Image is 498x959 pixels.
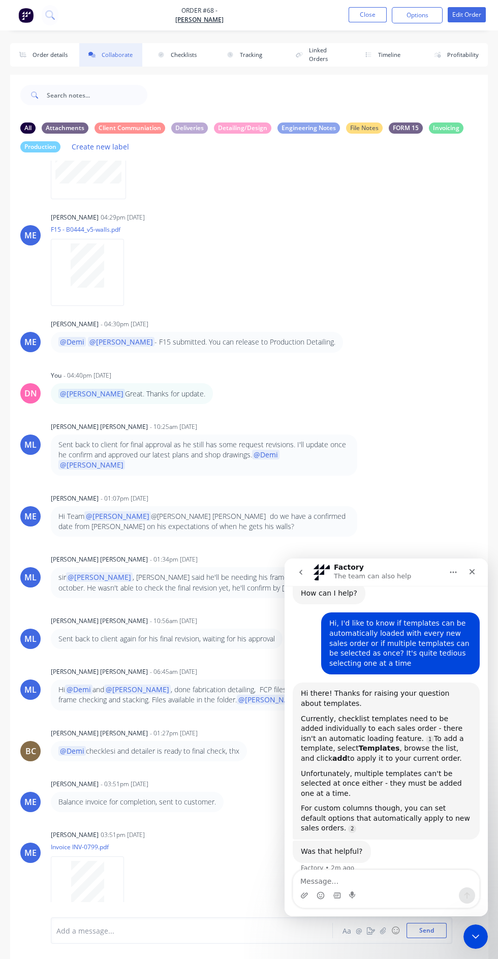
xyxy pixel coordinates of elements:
span: @[PERSON_NAME] [58,460,125,470]
span: Order #68 - [175,6,224,15]
button: Close [349,7,387,22]
input: Search notes... [47,85,147,105]
div: Great. Thanks for update. [58,388,205,399]
div: Deliveries [171,122,208,134]
span: @Demi [58,746,86,756]
p: Sent back to client again for his final revision, waiting for his approval [58,634,275,644]
div: ML [24,571,37,583]
div: ML [24,439,37,451]
button: Collaborate [79,43,142,67]
button: @ [353,924,365,937]
div: - 04:30pm [DATE] [101,320,148,329]
div: 04:29pm [DATE] [101,213,145,222]
p: Balance invoice for completion, sent to customer. [58,797,216,807]
div: Production [20,141,60,152]
button: Tracking [217,43,281,67]
div: ME [24,336,37,348]
span: @[PERSON_NAME] [66,572,133,582]
div: ME [24,796,37,808]
p: checklesi and detailer is ready to final check, thx [58,746,239,756]
button: Create new label [67,140,135,153]
div: Engineering Notes [277,122,340,134]
button: Send [407,923,447,938]
button: Edit Order [448,7,486,22]
div: - 04:40pm [DATE] [64,371,111,380]
div: - 01:07pm [DATE] [101,494,148,503]
p: Invoice INV-0799.pdf [51,843,134,851]
button: Timeline [356,43,419,67]
span: @[PERSON_NAME] [84,511,151,521]
button: Aa [340,924,353,937]
div: ME [24,510,37,522]
div: ME [24,229,37,241]
div: ML [24,633,37,645]
img: Factory [18,8,34,23]
div: FORM 15 [389,122,423,134]
span: @[PERSON_NAME] [104,685,171,694]
div: - 06:45am [DATE] [150,667,197,676]
div: - 03:51pm [DATE] [101,780,148,789]
p: Hi Team @[PERSON_NAME] [PERSON_NAME] do we have a confirmed date from [PERSON_NAME] on his expect... [58,511,350,532]
div: - 10:25am [DATE] [150,422,197,431]
div: - 10:56am [DATE] [150,616,197,626]
div: DN [24,387,37,399]
p: F15 - B0444_v5-walls.pdf [51,225,134,234]
div: [PERSON_NAME] [51,320,99,329]
button: Checklists [148,43,211,67]
div: All [20,122,36,134]
div: [PERSON_NAME] [51,780,99,789]
div: [PERSON_NAME] [PERSON_NAME] [51,422,148,431]
div: [PERSON_NAME] [51,494,99,503]
div: Client Communiation [95,122,165,134]
div: 03:51pm [DATE] [101,830,145,840]
button: Profitability [425,43,488,67]
div: - 01:34pm [DATE] [150,555,198,564]
div: [PERSON_NAME] [51,830,99,840]
div: ML [24,684,37,696]
div: Invoicing [429,122,463,134]
span: @Demi [65,685,92,694]
div: Detailing/Design [214,122,271,134]
div: [PERSON_NAME] [PERSON_NAME] [51,555,148,564]
a: [PERSON_NAME] [175,15,224,24]
div: Attachments [42,122,88,134]
button: Linked Orders [287,43,350,67]
div: File Notes [346,122,383,134]
span: @Demi [252,450,279,459]
div: BC [25,745,36,757]
div: [PERSON_NAME] [PERSON_NAME] [51,616,148,626]
iframe: Intercom live chat [463,924,488,949]
span: @[PERSON_NAME] [88,337,154,347]
span: @[PERSON_NAME] [58,389,125,398]
button: Options [392,7,443,23]
span: @[PERSON_NAME] [237,695,303,704]
div: [PERSON_NAME] [PERSON_NAME] [51,729,148,738]
p: Hi and , done fabrication detailing, FCP files ready for final frame checking and stacking. Files... [58,685,350,705]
